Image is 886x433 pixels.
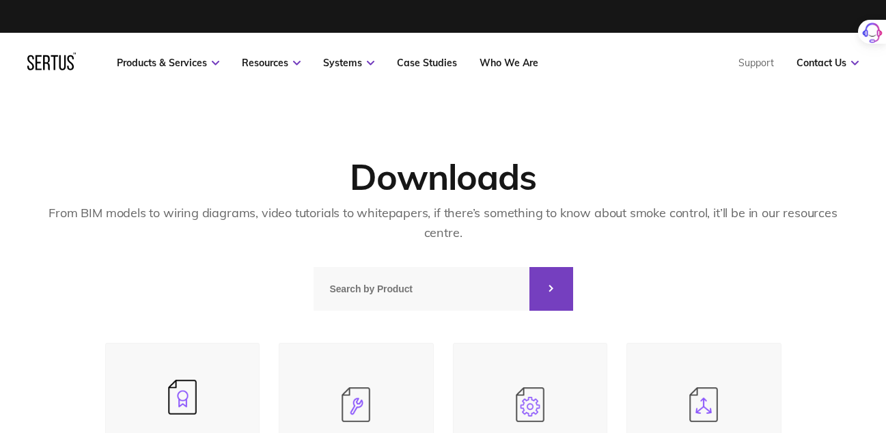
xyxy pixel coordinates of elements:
a: Case Studies [397,57,457,69]
a: Who We Are [480,57,538,69]
a: Contact Us [797,57,859,69]
a: Support [738,57,774,69]
a: Systems [323,57,374,69]
a: Resources [242,57,301,69]
a: Products & Services [117,57,219,69]
div: From BIM models to wiring diagrams, video tutorials to whitepapers, if there’s something to know ... [44,204,842,243]
input: Search by Product [314,267,529,311]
